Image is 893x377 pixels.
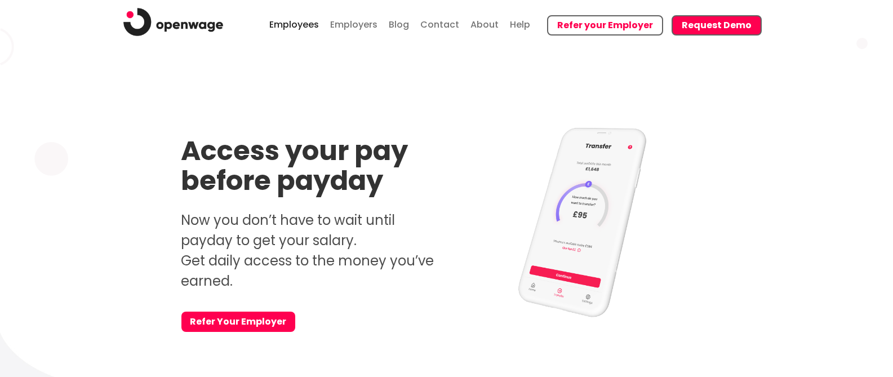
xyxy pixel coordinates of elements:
[123,8,224,36] img: logo.png
[793,312,881,343] iframe: Help widget launcher
[504,125,664,320] img: Access your pay before payday
[547,15,663,36] button: Refer your Employer
[181,132,408,199] strong: Access your pay before payday
[417,8,462,39] a: Contact
[327,8,380,39] a: Employers
[468,8,501,39] a: About
[539,4,663,48] a: Refer your Employer
[181,312,295,332] a: Refer Your Employer
[507,8,533,39] a: Help
[663,4,762,48] a: Request Demo
[266,8,322,39] a: Employees
[181,210,439,291] p: Now you don’t have to wait until payday to get your salary. Get daily access to the money you’ve ...
[386,8,412,39] a: Blog
[672,15,762,36] button: Request Demo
